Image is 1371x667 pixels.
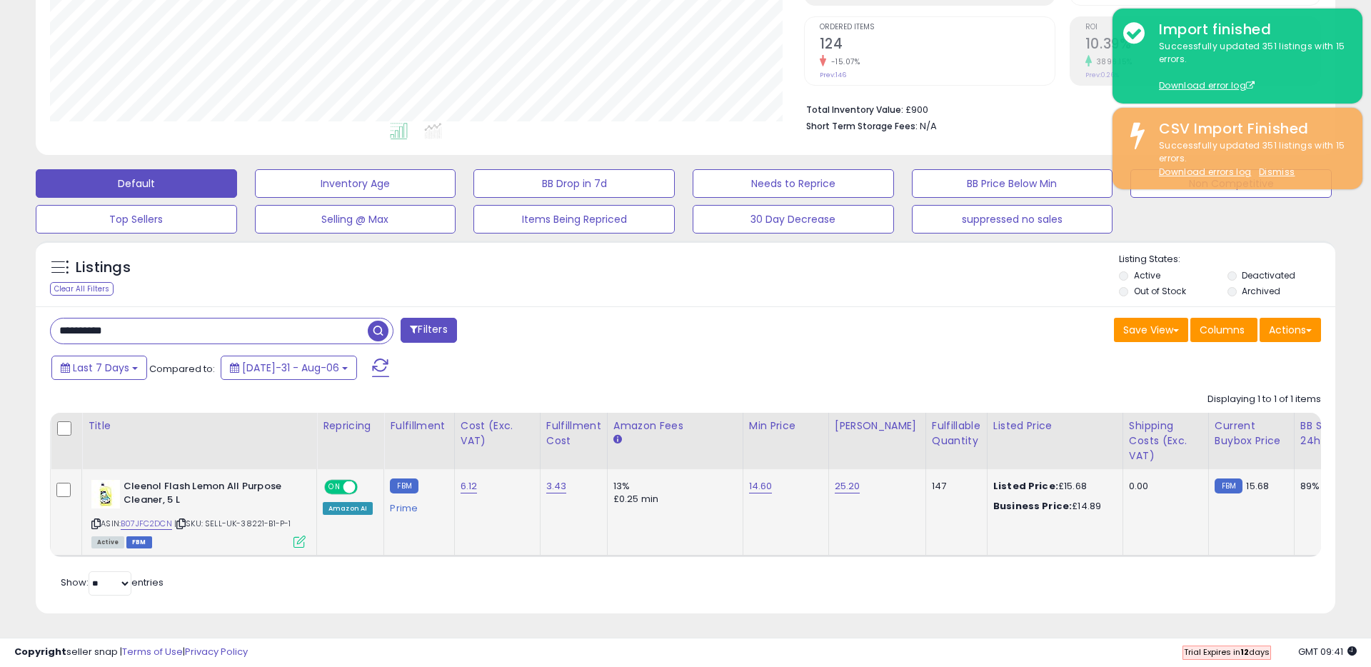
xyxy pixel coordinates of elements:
[826,56,860,67] small: -15.07%
[121,518,172,530] a: B07JFC2DCN
[1129,418,1202,463] div: Shipping Costs (Exc. VAT)
[390,497,443,514] div: Prime
[546,479,567,493] a: 3.43
[390,478,418,493] small: FBM
[820,71,846,79] small: Prev: 146
[91,536,124,548] span: All listings currently available for purchase on Amazon
[1300,418,1352,448] div: BB Share 24h.
[820,36,1055,55] h2: 124
[613,480,732,493] div: 13%
[461,479,478,493] a: 6.12
[124,480,297,510] b: Cleenol Flash Lemon All Purpose Cleaner, 5 L
[1215,478,1242,493] small: FBM
[806,100,1310,117] li: £900
[88,418,311,433] div: Title
[473,205,675,234] button: Items Being Repriced
[1119,253,1335,266] p: Listing States:
[912,169,1113,198] button: BB Price Below Min
[993,480,1112,493] div: £15.68
[36,169,237,198] button: Default
[356,481,378,493] span: OFF
[835,418,920,433] div: [PERSON_NAME]
[61,576,164,589] span: Show: entries
[912,205,1113,234] button: suppressed no sales
[613,418,737,433] div: Amazon Fees
[1085,24,1320,31] span: ROI
[1159,166,1251,178] a: Download errors log
[51,356,147,380] button: Last 7 Days
[91,480,120,508] img: 41EXvQByFCL._SL40_.jpg
[221,356,357,380] button: [DATE]-31 - Aug-06
[993,500,1112,513] div: £14.89
[122,645,183,658] a: Terms of Use
[546,418,601,448] div: Fulfillment Cost
[1092,56,1133,67] small: 3896.15%
[73,361,129,375] span: Last 7 Days
[1148,139,1352,179] div: Successfully updated 351 listings with 15 errors.
[993,479,1058,493] b: Listed Price:
[749,418,823,433] div: Min Price
[932,480,976,493] div: 147
[1298,645,1357,658] span: 2025-08-14 09:41 GMT
[613,433,622,446] small: Amazon Fees.
[932,418,981,448] div: Fulfillable Quantity
[920,119,937,133] span: N/A
[693,205,894,234] button: 30 Day Decrease
[1134,285,1186,297] label: Out of Stock
[390,418,448,433] div: Fulfillment
[242,361,339,375] span: [DATE]-31 - Aug-06
[323,418,378,433] div: Repricing
[613,493,732,506] div: £0.25 min
[835,479,860,493] a: 25.20
[1085,71,1119,79] small: Prev: 0.26%
[255,169,456,198] button: Inventory Age
[174,518,291,529] span: | SKU: SELL-UK-38221-B1-P-1
[1148,40,1352,93] div: Successfully updated 351 listings with 15 errors.
[126,536,152,548] span: FBM
[1246,479,1269,493] span: 15.68
[401,318,456,343] button: Filters
[1159,79,1255,91] a: Download error log
[50,282,114,296] div: Clear All Filters
[1207,393,1321,406] div: Displaying 1 to 1 of 1 items
[1300,480,1347,493] div: 89%
[1085,36,1320,55] h2: 10.39%
[993,418,1117,433] div: Listed Price
[36,205,237,234] button: Top Sellers
[1200,323,1245,337] span: Columns
[1148,19,1352,40] div: Import finished
[1240,646,1249,658] b: 12
[806,104,903,116] b: Total Inventory Value:
[185,645,248,658] a: Privacy Policy
[1242,269,1295,281] label: Deactivated
[1129,480,1197,493] div: 0.00
[1259,166,1295,178] u: Dismiss
[326,481,343,493] span: ON
[1260,318,1321,342] button: Actions
[1114,318,1188,342] button: Save View
[1242,285,1280,297] label: Archived
[255,205,456,234] button: Selling @ Max
[323,502,373,515] div: Amazon AI
[461,418,534,448] div: Cost (Exc. VAT)
[91,480,306,546] div: ASIN:
[749,479,773,493] a: 14.60
[806,120,918,132] b: Short Term Storage Fees:
[149,362,215,376] span: Compared to:
[14,645,66,658] strong: Copyright
[14,646,248,659] div: seller snap | |
[820,24,1055,31] span: Ordered Items
[1134,269,1160,281] label: Active
[76,258,131,278] h5: Listings
[693,169,894,198] button: Needs to Reprice
[473,169,675,198] button: BB Drop in 7d
[1190,318,1257,342] button: Columns
[1184,646,1270,658] span: Trial Expires in days
[1148,119,1352,139] div: CSV Import Finished
[993,499,1072,513] b: Business Price:
[1215,418,1288,448] div: Current Buybox Price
